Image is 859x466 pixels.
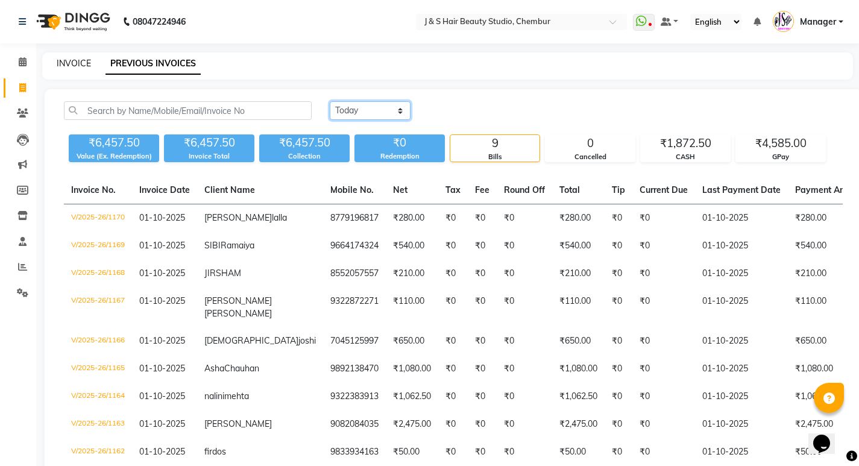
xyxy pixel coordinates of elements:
[468,355,497,383] td: ₹0
[605,383,632,411] td: ₹0
[204,446,226,457] span: firdos
[354,151,445,162] div: Redemption
[259,134,350,151] div: ₹6,457.50
[164,134,254,151] div: ₹6,457.50
[468,204,497,233] td: ₹0
[497,288,552,327] td: ₹0
[605,355,632,383] td: ₹0
[323,383,386,411] td: 9322383913
[438,411,468,438] td: ₹0
[204,418,272,429] span: [PERSON_NAME]
[438,438,468,466] td: ₹0
[605,232,632,260] td: ₹0
[695,411,788,438] td: 01-10-2025
[605,411,632,438] td: ₹0
[64,204,132,233] td: V/2025-26/1170
[438,355,468,383] td: ₹0
[695,355,788,383] td: 01-10-2025
[139,295,185,306] span: 01-10-2025
[64,232,132,260] td: V/2025-26/1169
[64,327,132,355] td: V/2025-26/1166
[204,240,221,251] span: SIBI
[475,184,489,195] span: Fee
[641,152,730,162] div: CASH
[605,260,632,288] td: ₹0
[641,135,730,152] div: ₹1,872.50
[695,383,788,411] td: 01-10-2025
[105,53,201,75] a: PREVIOUS INVOICES
[204,391,224,401] span: nalini
[468,327,497,355] td: ₹0
[64,288,132,327] td: V/2025-26/1167
[204,308,272,319] span: [PERSON_NAME]
[393,184,407,195] span: Net
[612,184,625,195] span: Tip
[323,355,386,383] td: 9892138470
[139,268,185,279] span: 01-10-2025
[139,418,185,429] span: 01-10-2025
[552,260,605,288] td: ₹210.00
[438,327,468,355] td: ₹0
[552,327,605,355] td: ₹650.00
[546,135,635,152] div: 0
[64,411,132,438] td: V/2025-26/1163
[438,383,468,411] td: ₹0
[695,204,788,233] td: 01-10-2025
[546,152,635,162] div: Cancelled
[386,383,438,411] td: ₹1,062.50
[69,151,159,162] div: Value (Ex. Redemption)
[632,438,695,466] td: ₹0
[605,288,632,327] td: ₹0
[164,151,254,162] div: Invoice Total
[497,260,552,288] td: ₹0
[386,260,438,288] td: ₹210.00
[497,383,552,411] td: ₹0
[497,327,552,355] td: ₹0
[386,204,438,233] td: ₹280.00
[552,232,605,260] td: ₹540.00
[800,16,836,28] span: Manager
[323,327,386,355] td: 7045125997
[504,184,545,195] span: Round Off
[221,240,254,251] span: Ramaiya
[468,288,497,327] td: ₹0
[497,204,552,233] td: ₹0
[773,11,794,32] img: Manager
[438,260,468,288] td: ₹0
[497,438,552,466] td: ₹0
[64,101,312,120] input: Search by Name/Mobile/Email/Invoice No
[69,134,159,151] div: ₹6,457.50
[204,212,272,223] span: [PERSON_NAME]
[204,295,272,306] span: [PERSON_NAME]
[31,5,113,39] img: logo
[632,411,695,438] td: ₹0
[386,438,438,466] td: ₹50.00
[204,363,224,374] span: Asha
[450,152,540,162] div: Bills
[736,152,825,162] div: GPay
[632,383,695,411] td: ₹0
[808,418,847,454] iframe: chat widget
[695,327,788,355] td: 01-10-2025
[323,438,386,466] td: 9833934163
[272,212,287,223] span: lalla
[632,355,695,383] td: ₹0
[468,411,497,438] td: ₹0
[64,383,132,411] td: V/2025-26/1164
[695,232,788,260] td: 01-10-2025
[552,204,605,233] td: ₹280.00
[552,383,605,411] td: ₹1,062.50
[438,232,468,260] td: ₹0
[559,184,580,195] span: Total
[695,260,788,288] td: 01-10-2025
[386,232,438,260] td: ₹540.00
[71,184,116,195] span: Invoice No.
[468,383,497,411] td: ₹0
[552,438,605,466] td: ₹50.00
[139,240,185,251] span: 01-10-2025
[323,260,386,288] td: 8552057557
[139,335,185,346] span: 01-10-2025
[386,288,438,327] td: ₹110.00
[386,411,438,438] td: ₹2,475.00
[632,204,695,233] td: ₹0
